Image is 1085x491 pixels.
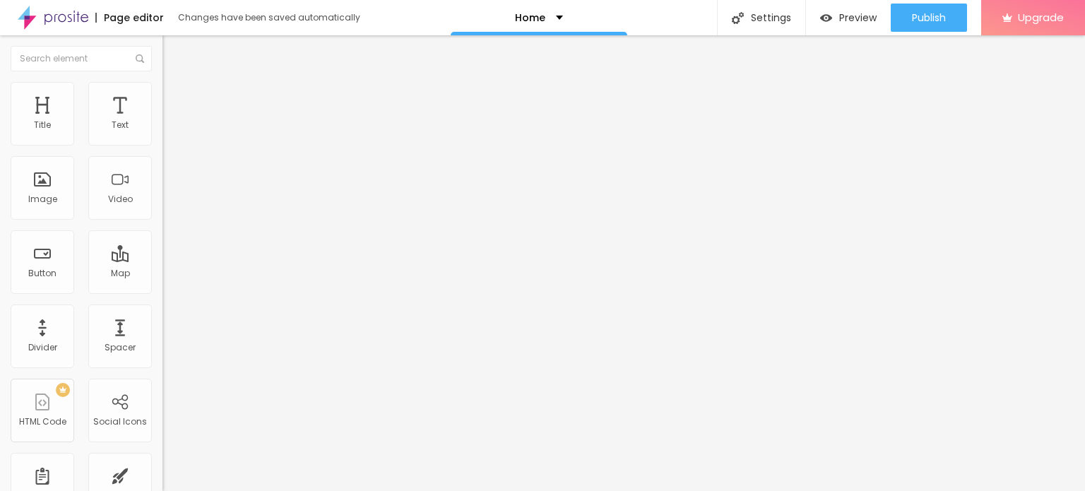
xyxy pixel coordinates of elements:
div: Title [34,120,51,130]
div: Page editor [95,13,164,23]
img: Icone [732,12,744,24]
div: Image [28,194,57,204]
p: Home [515,13,545,23]
iframe: Editor [162,35,1085,491]
div: HTML Code [19,417,66,427]
div: Spacer [105,343,136,353]
button: Preview [806,4,891,32]
span: Preview [839,12,877,23]
span: Publish [912,12,946,23]
div: Social Icons [93,417,147,427]
div: Text [112,120,129,130]
img: Icone [136,54,144,63]
img: view-1.svg [820,12,832,24]
button: Publish [891,4,967,32]
div: Divider [28,343,57,353]
div: Video [108,194,133,204]
div: Button [28,268,57,278]
span: Upgrade [1018,11,1064,23]
input: Search element [11,46,152,71]
div: Map [111,268,130,278]
div: Changes have been saved automatically [178,13,360,22]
